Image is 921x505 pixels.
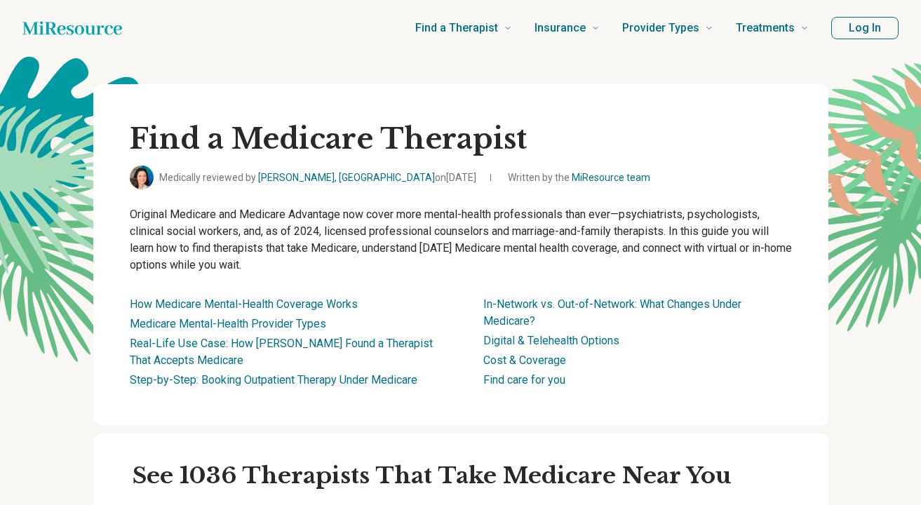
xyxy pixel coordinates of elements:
[130,121,792,157] h1: Find a Medicare Therapist
[130,206,792,274] p: Original Medicare and Medicare Advantage now cover more mental-health professionals than ever—psy...
[572,172,650,183] a: MiResource team
[435,172,476,183] span: on [DATE]
[130,297,358,311] a: How Medicare Mental-Health Coverage Works
[130,337,433,367] a: Real-Life Use Case: How [PERSON_NAME] Found a Therapist That Accepts Medicare
[415,18,498,38] span: Find a Therapist
[736,18,795,38] span: Treatments
[483,334,619,347] a: Digital & Telehealth Options
[258,172,435,183] a: [PERSON_NAME], [GEOGRAPHIC_DATA]
[535,18,586,38] span: Insurance
[622,18,699,38] span: Provider Types
[159,170,476,185] span: Medically reviewed by
[133,462,812,491] h2: See 1036 Therapists That Take Medicare Near You
[130,373,417,386] a: Step-by-Step: Booking Outpatient Therapy Under Medicare
[483,297,741,328] a: In-Network vs. Out-of-Network: What Changes Under Medicare?
[483,373,565,386] a: Find care for you
[831,17,899,39] button: Log In
[130,317,326,330] a: Medicare Mental-Health Provider Types
[22,14,122,42] a: Home page
[483,353,566,367] a: Cost & Coverage
[508,170,650,185] span: Written by the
